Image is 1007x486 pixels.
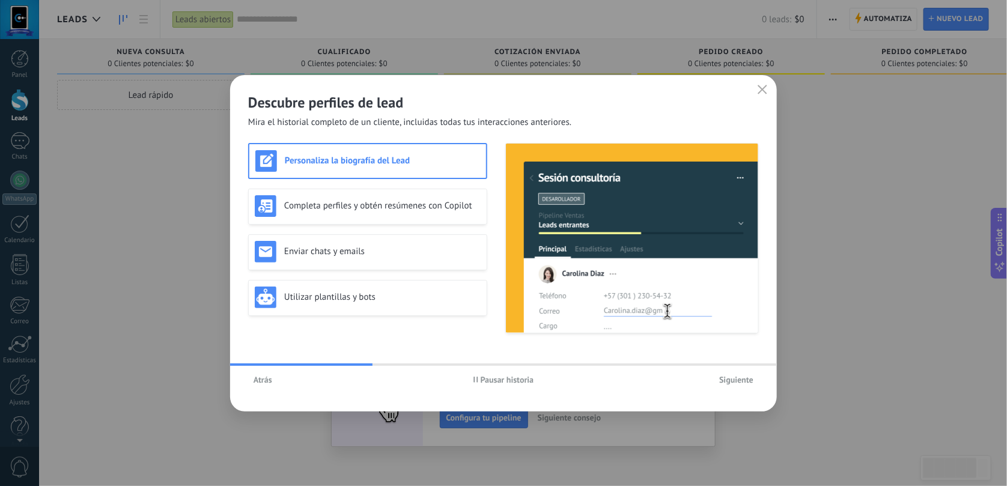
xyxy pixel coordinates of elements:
[481,375,534,384] span: Pausar historia
[284,291,481,303] h3: Utilizar plantillas y bots
[248,117,571,129] span: Mira el historial completo de un cliente, incluidas todas tus interacciones anteriores.
[468,371,540,389] button: Pausar historia
[254,375,272,384] span: Atrás
[714,371,759,389] button: Siguiente
[719,375,753,384] span: Siguiente
[284,200,481,211] h3: Completa perfiles y obtén resúmenes con Copilot
[284,246,481,257] h3: Enviar chats y emails
[285,155,480,166] h3: Personaliza la biografía del Lead
[248,93,759,112] h2: Descubre perfiles de lead
[248,371,278,389] button: Atrás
